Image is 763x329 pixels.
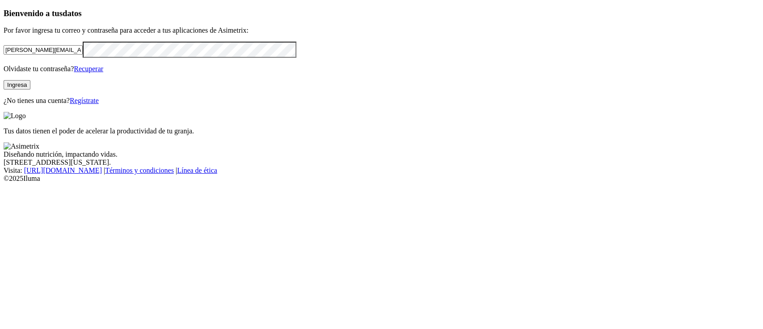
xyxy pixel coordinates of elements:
[4,112,26,120] img: Logo
[24,167,102,174] a: [URL][DOMAIN_NAME]
[4,127,759,135] p: Tus datos tienen el poder de acelerar la productividad de tu granja.
[105,167,174,174] a: Términos y condiciones
[177,167,217,174] a: Línea de ética
[74,65,103,73] a: Recuperar
[70,97,99,104] a: Regístrate
[4,80,30,90] button: Ingresa
[4,158,759,167] div: [STREET_ADDRESS][US_STATE].
[4,175,759,183] div: © 2025 Iluma
[4,142,39,150] img: Asimetrix
[4,65,759,73] p: Olvidaste tu contraseña?
[4,167,759,175] div: Visita : | |
[63,9,82,18] span: datos
[4,150,759,158] div: Diseñando nutrición, impactando vidas.
[4,26,759,34] p: Por favor ingresa tu correo y contraseña para acceder a tus aplicaciones de Asimetrix:
[4,97,759,105] p: ¿No tienes una cuenta?
[4,9,759,18] h3: Bienvenido a tus
[4,45,83,55] input: Tu correo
